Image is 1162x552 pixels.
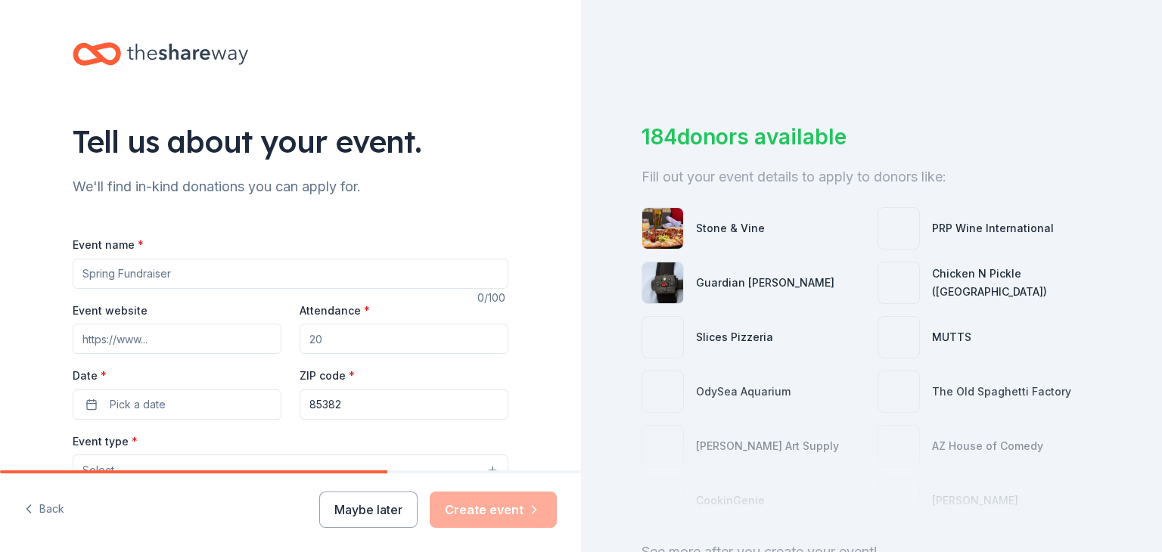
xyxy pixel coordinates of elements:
[73,389,281,420] button: Pick a date
[642,262,683,303] img: photo for Guardian Angel Device
[642,121,1101,153] div: 184 donors available
[642,317,683,358] img: photo for Slices Pizzeria
[300,368,355,383] label: ZIP code
[696,274,834,292] div: Guardian [PERSON_NAME]
[73,324,281,354] input: https://www...
[24,494,64,526] button: Back
[300,303,370,318] label: Attendance
[82,461,114,479] span: Select
[73,120,508,163] div: Tell us about your event.
[73,454,508,486] button: Select
[300,389,508,420] input: 12345 (U.S. only)
[642,165,1101,189] div: Fill out your event details to apply to donors like:
[642,208,683,249] img: photo for Stone & Vine
[73,368,281,383] label: Date
[696,219,765,237] div: Stone & Vine
[110,395,166,414] span: Pick a date
[932,265,1101,301] div: Chicken N Pickle ([GEOGRAPHIC_DATA])
[932,328,971,346] div: MUTTS
[73,259,508,289] input: Spring Fundraiser
[73,434,138,449] label: Event type
[477,289,508,307] div: 0 /100
[878,262,919,303] img: photo for Chicken N Pickle (Glendale)
[300,324,508,354] input: 20
[73,303,148,318] label: Event website
[932,219,1054,237] div: PRP Wine International
[878,317,919,358] img: photo for MUTTS
[878,208,919,249] img: photo for PRP Wine International
[73,175,508,199] div: We'll find in-kind donations you can apply for.
[319,492,418,528] button: Maybe later
[696,328,773,346] div: Slices Pizzeria
[73,237,144,253] label: Event name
